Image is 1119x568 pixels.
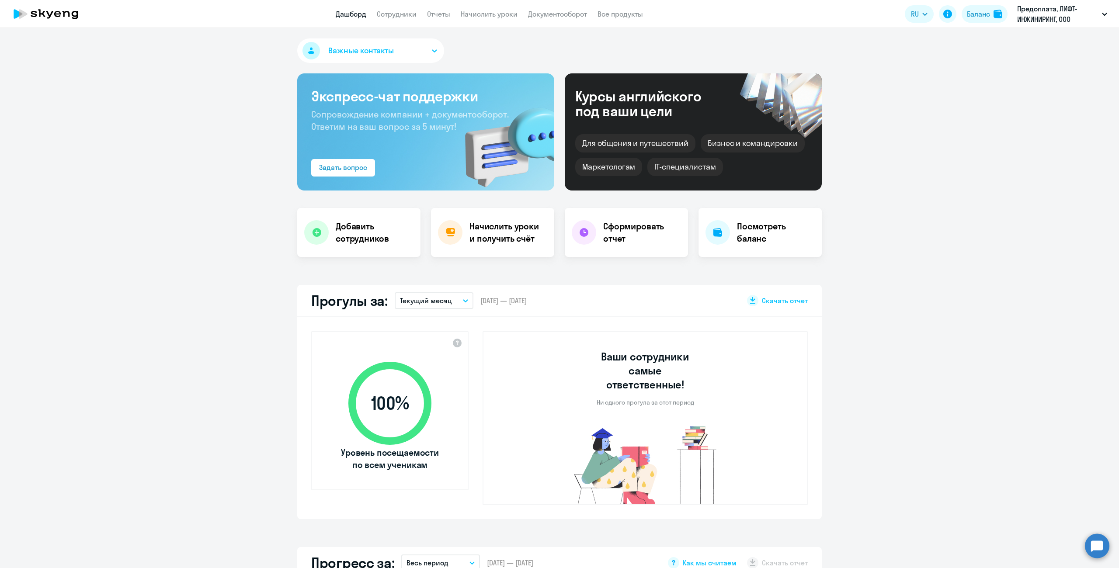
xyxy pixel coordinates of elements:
[647,158,723,176] div: IT-специалистам
[575,158,642,176] div: Маркетологам
[297,38,444,63] button: Важные контакты
[1017,3,1098,24] p: Предоплата, ЛИФТ-ИНЖИНИРИНГ, ООО
[336,220,414,245] h4: Добавить сотрудников
[603,220,681,245] h4: Сформировать отчет
[487,558,533,568] span: [DATE] — [DATE]
[452,92,554,190] img: bg-img
[340,447,440,471] span: Уровень посещаемости по всем ученикам
[395,292,473,309] button: Текущий месяц
[575,89,725,118] div: Курсы английского под ваши цели
[701,134,805,152] div: Бизнес и командировки
[528,10,587,18] a: Документооборот
[336,10,366,18] a: Дашборд
[311,109,509,132] span: Сопровождение компании + документооборот. Ответим на ваш вопрос за 5 минут!
[377,10,417,18] a: Сотрудники
[311,292,388,309] h2: Прогулы за:
[905,5,934,23] button: RU
[967,9,990,19] div: Баланс
[737,220,815,245] h4: Посмотреть баланс
[311,159,375,177] button: Задать вопрос
[328,45,394,56] span: Важные контакты
[558,424,733,504] img: no-truants
[319,162,367,173] div: Задать вопрос
[683,558,737,568] span: Как мы считаем
[598,10,643,18] a: Все продукты
[762,296,808,305] span: Скачать отчет
[400,295,452,306] p: Текущий месяц
[480,296,527,305] span: [DATE] — [DATE]
[1013,3,1112,24] button: Предоплата, ЛИФТ-ИНЖИНИРИНГ, ООО
[962,5,1008,23] button: Балансbalance
[407,558,448,568] p: Весь период
[461,10,518,18] a: Начислить уроки
[911,9,919,19] span: RU
[575,134,695,152] div: Для общения и путешествий
[427,10,450,18] a: Отчеты
[589,350,702,391] h3: Ваши сотрудники самые ответственные!
[311,87,540,105] h3: Экспресс-чат поддержки
[597,398,694,406] p: Ни одного прогула за этот период
[340,393,440,414] span: 100 %
[994,10,1002,18] img: balance
[469,220,546,245] h4: Начислить уроки и получить счёт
